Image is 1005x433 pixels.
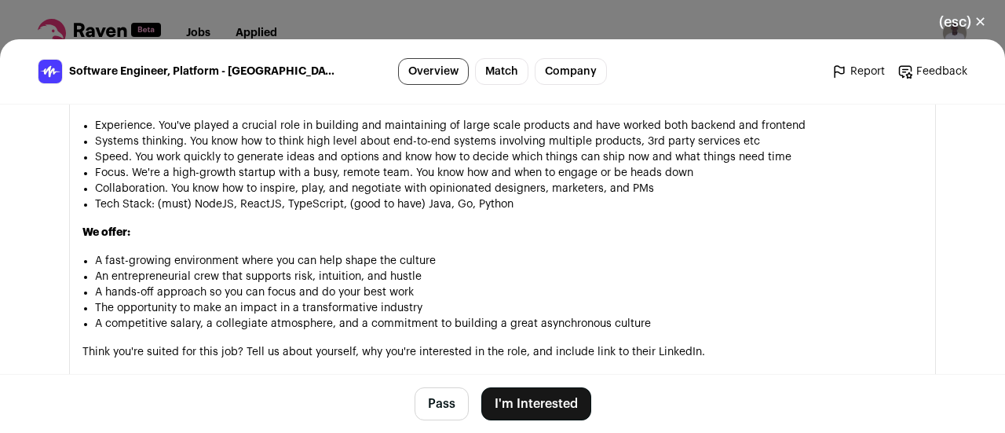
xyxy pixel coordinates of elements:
a: Feedback [897,64,967,79]
p: Not looking but know someone ideal for the role? We'll send you (really good) chocolate if we mak... [82,372,923,388]
a: Overview [398,58,469,85]
li: Focus. We're a high-growth startup with a busy, remote team. You know how and when to engage or b... [95,165,923,181]
a: Match [475,58,528,85]
a: Report [831,64,885,79]
li: Experience. You've played a crucial role in building and maintaining of large scale products and ... [95,118,923,134]
a: Company [535,58,607,85]
button: I'm Interested [481,387,591,420]
li: Systems thinking. You know how to think high level about end-to-end systems involving multiple pr... [95,134,923,149]
li: A hands-off approach so you can focus and do your best work [95,284,923,300]
img: 59b05ed76c69f6ff723abab124283dfa738d80037756823f9fc9e3f42b66bce3.jpg [38,60,62,83]
li: A competitive salary, a collegiate atmosphere, and a commitment to building a great asynchronous ... [95,316,923,332]
button: Pass [415,387,469,420]
li: A fast-growing environment where you can help shape the culture [95,253,923,269]
li: Speed. You work quickly to generate ideas and options and know how to decide which things can shi... [95,149,923,165]
button: Close modal [920,5,1005,39]
strong: We offer: [82,227,130,238]
li: An entrepreneurial crew that supports risk, intuition, and hustle [95,269,923,284]
p: Think you're suited for this job? Tell us about yourself, why you're interested in the role, and ... [82,344,923,360]
li: Tech Stack: (must) NodeJS, ReactJS, TypeScript, (good to have) Java, Go, Python [95,196,923,212]
li: The opportunity to make an impact in a transformative industry [95,300,923,316]
li: Collaboration. You know how to inspire, play, and negotiate with opinionated designers, marketers... [95,181,923,196]
span: Software Engineer, Platform - [GEOGRAPHIC_DATA], [GEOGRAPHIC_DATA] [69,64,339,79]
